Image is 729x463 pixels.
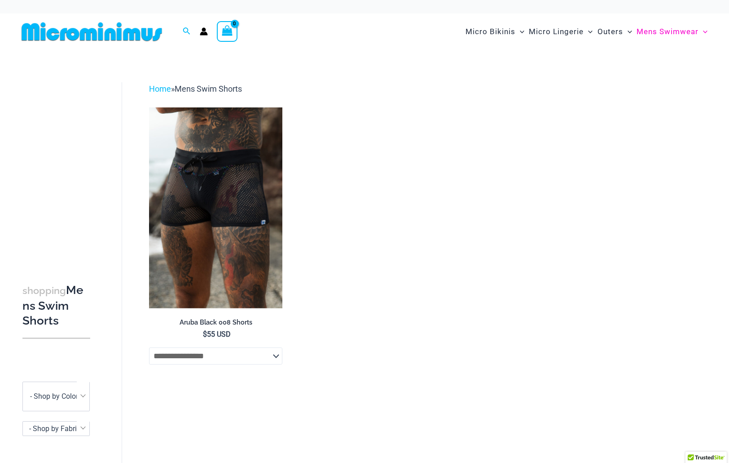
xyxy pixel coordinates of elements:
[529,20,584,43] span: Micro Lingerie
[149,318,283,327] h2: Aruba Black 008 Shorts
[22,285,66,296] span: shopping
[527,18,595,45] a: Micro LingerieMenu ToggleMenu Toggle
[637,20,698,43] span: Mens Swimwear
[462,17,711,47] nav: Site Navigation
[149,84,171,93] a: Home
[29,424,80,433] span: - Shop by Fabric
[203,330,207,338] span: $
[23,382,89,411] span: - Shop by Color
[22,421,90,436] span: - Shop by Fabric
[18,22,166,42] img: MM SHOP LOGO FLAT
[698,20,707,43] span: Menu Toggle
[149,84,242,93] span: »
[183,26,191,37] a: Search icon link
[175,84,242,93] span: Mens Swim Shorts
[149,318,283,330] a: Aruba Black 008 Shorts
[466,20,515,43] span: Micro Bikinis
[22,75,103,255] iframe: TrustedSite Certified
[623,20,632,43] span: Menu Toggle
[22,382,90,411] span: - Shop by Color
[149,107,283,308] img: Aruba Black 008 Shorts 01
[149,107,283,308] a: Aruba Black 008 Shorts 01Aruba Black 008 Shorts 02Aruba Black 008 Shorts 02
[515,20,524,43] span: Menu Toggle
[634,18,710,45] a: Mens SwimwearMenu ToggleMenu Toggle
[30,392,78,401] span: - Shop by Color
[595,18,634,45] a: OutersMenu ToggleMenu Toggle
[22,283,90,329] h3: Mens Swim Shorts
[463,18,527,45] a: Micro BikinisMenu ToggleMenu Toggle
[23,422,89,436] span: - Shop by Fabric
[584,20,593,43] span: Menu Toggle
[203,330,231,338] bdi: 55 USD
[217,21,237,42] a: View Shopping Cart, empty
[200,27,208,36] a: Account icon link
[597,20,623,43] span: Outers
